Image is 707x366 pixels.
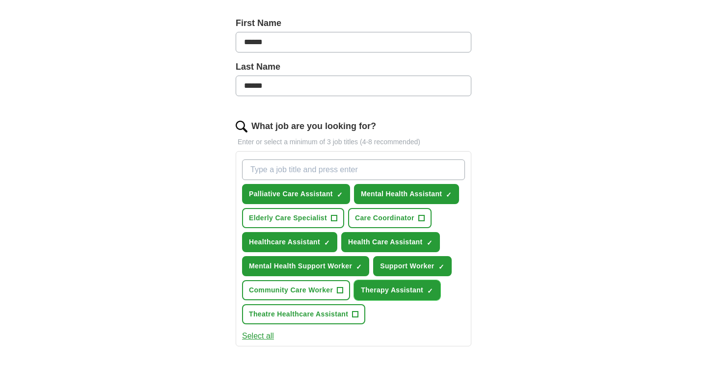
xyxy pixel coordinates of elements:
[249,261,352,271] span: Mental Health Support Worker
[427,239,433,247] span: ✓
[354,184,459,204] button: Mental Health Assistant✓
[251,120,376,133] label: What job are you looking for?
[341,232,440,252] button: Health Care Assistant✓
[236,17,471,30] label: First Name
[373,256,451,276] button: Support Worker✓
[249,213,327,223] span: Elderly Care Specialist
[438,263,444,271] span: ✓
[242,159,465,180] input: Type a job title and press enter
[324,239,330,247] span: ✓
[427,287,433,295] span: ✓
[354,280,440,300] button: Therapy Assistant✓
[249,237,320,247] span: Healthcare Assistant
[356,263,362,271] span: ✓
[236,137,471,147] p: Enter or select a minimum of 3 job titles (4-8 recommended)
[380,261,434,271] span: Support Worker
[446,191,452,199] span: ✓
[242,304,365,324] button: Theatre Healthcare Assistant
[236,60,471,74] label: Last Name
[348,237,423,247] span: Health Care Assistant
[249,189,333,199] span: Palliative Care Assistant
[249,285,333,295] span: Community Care Worker
[361,285,423,295] span: Therapy Assistant
[249,309,348,319] span: Theatre Healthcare Assistant
[337,191,343,199] span: ✓
[361,189,442,199] span: Mental Health Assistant
[242,232,337,252] button: Healthcare Assistant✓
[348,208,432,228] button: Care Coordinator
[236,121,247,132] img: search.png
[242,184,350,204] button: Palliative Care Assistant✓
[355,213,414,223] span: Care Coordinator
[242,256,369,276] button: Mental Health Support Worker✓
[242,280,350,300] button: Community Care Worker
[242,208,344,228] button: Elderly Care Specialist
[242,330,274,342] button: Select all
